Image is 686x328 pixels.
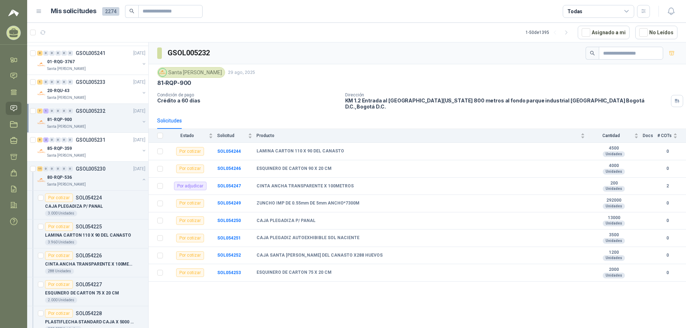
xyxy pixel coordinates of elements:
div: 0 [49,80,55,85]
div: Por cotizar [45,251,73,260]
div: 0 [61,166,67,171]
div: 0 [68,109,73,113]
th: Cantidad [589,129,643,143]
div: 0 [55,137,61,142]
p: KM 1.2 Entrada al [GEOGRAPHIC_DATA][US_STATE] 800 metros al fondo parque industrial [GEOGRAPHIC_D... [345,97,668,110]
img: Company Logo [159,69,166,76]
div: 0 [61,137,67,142]
th: Solicitud [217,129,257,143]
span: 2274 [102,7,119,16]
div: 0 [61,109,67,113]
span: Estado [167,133,207,138]
b: 2 [657,183,677,190]
th: Producto [257,129,589,143]
img: Company Logo [37,147,46,156]
b: LAMINA CARTON 110 X 90 DEL CANASTO [257,148,344,154]
div: Por cotizar [176,216,204,225]
p: 85-RQP-359 [47,145,72,152]
th: Estado [167,129,217,143]
th: Docs [643,129,657,143]
div: 0 [49,109,55,113]
p: [DATE] [133,50,145,57]
b: 0 [657,252,677,259]
a: 5 2 0 0 0 0 GSOL005231[DATE] Company Logo85-RQP-359Santa [PERSON_NAME] [37,136,147,158]
p: PLASTIFLECHA STANDARD CAJA X 5000 UNIDAD [45,319,134,326]
p: LAMINA CARTON 110 X 90 DEL CANASTO [45,232,131,239]
div: 0 [49,137,55,142]
a: SOL054252 [217,253,241,258]
p: 80-RQP-536 [47,174,72,181]
span: search [129,9,134,14]
div: 1 [37,80,43,85]
div: 2 [43,137,49,142]
div: Por cotizar [176,251,204,260]
span: Solicitud [217,133,247,138]
p: Crédito a 60 días [157,97,339,104]
div: Todas [567,7,582,15]
div: 0 [43,80,49,85]
a: 1 0 0 0 0 0 GSOL005233[DATE] Company Logo20-RQU-43Santa [PERSON_NAME] [37,78,147,101]
button: No Leídos [635,26,677,39]
div: 3.960 Unidades [45,239,77,245]
div: Por cotizar [45,222,73,231]
b: CAJA PLEGADIZ AUTOEXHIBIBLE SOL NACIENTE [257,235,359,241]
div: 0 [49,51,55,56]
b: 1200 [589,250,638,256]
b: 292000 [589,198,638,203]
b: 0 [657,165,677,172]
b: 4000 [589,163,638,169]
p: GSOL005241 [76,51,105,56]
div: Unidades [603,169,625,175]
p: SOL054224 [76,195,102,200]
div: Unidades [603,221,625,226]
p: CAJA PLEGADIZA P/ PANAL [45,203,103,210]
div: Unidades [603,203,625,209]
b: 2000 [589,267,638,273]
a: SOL054244 [217,149,241,154]
a: Por cotizarSOL054224CAJA PLEGADIZA P/ PANAL3.000 Unidades [27,191,148,219]
div: 7 [37,109,43,113]
b: ESQUINERO DE CARTON 90 X 20 CM [257,166,332,172]
a: SOL054249 [217,201,241,206]
a: SOL054251 [217,236,241,241]
p: 20-RQU-43 [47,87,69,94]
p: GSOL005230 [76,166,105,171]
img: Company Logo [37,89,46,98]
p: [DATE] [133,166,145,172]
p: SOL054227 [76,282,102,287]
button: Asignado a mi [578,26,630,39]
b: SOL054247 [217,183,241,188]
p: GSOL005231 [76,137,105,142]
div: 288 Unidades [45,268,74,274]
span: Cantidad [589,133,633,138]
div: 0 [68,166,73,171]
p: [DATE] [133,108,145,115]
p: Santa [PERSON_NAME] [47,66,86,72]
img: Company Logo [37,176,46,185]
p: Dirección [345,92,668,97]
div: 0 [55,166,61,171]
div: 0 [49,166,55,171]
p: Santa [PERSON_NAME] [47,95,86,101]
p: 81-RQP-900 [157,79,191,87]
div: Por cotizar [176,165,204,173]
div: 0 [55,51,61,56]
div: 11 [37,166,43,171]
a: SOL054250 [217,218,241,223]
b: 4500 [589,146,638,151]
div: Unidades [603,186,625,192]
p: ESQUINERO DE CARTON 75 X 20 CM [45,290,119,297]
a: 7 1 0 0 0 0 GSOL005232[DATE] Company Logo81-RQP-900Santa [PERSON_NAME] [37,107,147,130]
div: Por cotizar [45,280,73,289]
b: 0 [657,148,677,155]
div: Unidades [603,273,625,278]
p: GSOL005233 [76,80,105,85]
div: 0 [55,109,61,113]
span: # COTs [657,133,672,138]
p: Santa [PERSON_NAME] [47,182,86,187]
a: 11 0 0 0 0 0 GSOL005230[DATE] Company Logo80-RQP-536Santa [PERSON_NAME] [37,165,147,187]
div: Por adjudicar [174,182,207,190]
a: 3 0 0 0 0 0 GSOL005241[DATE] Company Logo01-RQG-3767Santa [PERSON_NAME] [37,49,147,72]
